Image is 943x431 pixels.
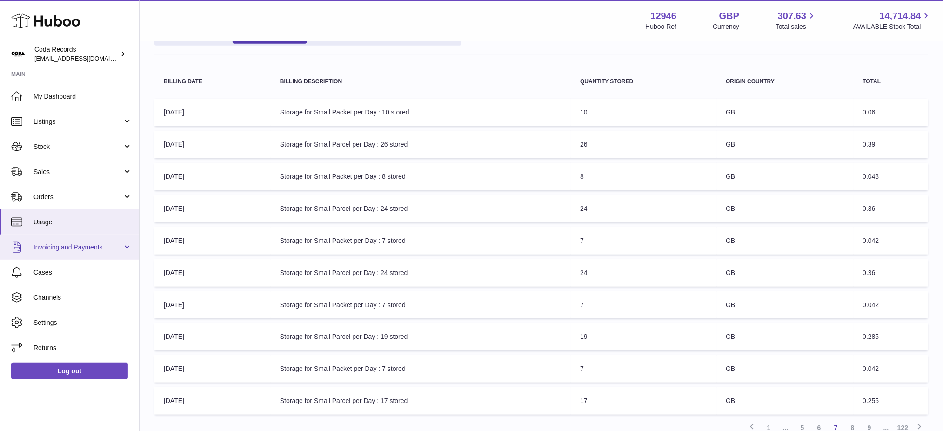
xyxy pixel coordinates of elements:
[571,99,716,126] td: 10
[33,168,122,176] span: Sales
[717,227,854,255] td: GB
[34,54,137,62] span: [EMAIL_ADDRESS][DOMAIN_NAME]
[717,387,854,415] td: GB
[719,10,739,22] strong: GBP
[571,259,716,287] td: 24
[571,227,716,255] td: 7
[271,131,571,158] td: Storage for Small Parcel per Day : 26 stored
[154,163,271,190] td: [DATE]
[571,323,716,350] td: 19
[863,173,879,180] span: 0.048
[853,10,932,31] a: 14,714.84 AVAILABLE Stock Total
[863,397,879,404] span: 0.255
[33,193,122,202] span: Orders
[154,227,271,255] td: [DATE]
[646,22,677,31] div: Huboo Ref
[717,99,854,126] td: GB
[717,323,854,350] td: GB
[863,301,879,309] span: 0.042
[271,69,571,94] th: Billing Description
[863,333,879,340] span: 0.285
[11,47,25,61] img: internalAdmin-12946@internal.huboo.com
[154,131,271,158] td: [DATE]
[271,163,571,190] td: Storage for Small Packet per Day : 8 stored
[33,293,132,302] span: Channels
[154,291,271,319] td: [DATE]
[271,259,571,287] td: Storage for Small Parcel per Day : 24 stored
[863,365,879,372] span: 0.042
[571,163,716,190] td: 8
[651,10,677,22] strong: 12946
[271,99,571,126] td: Storage for Small Packet per Day : 10 stored
[33,92,132,101] span: My Dashboard
[11,363,128,379] a: Log out
[717,291,854,319] td: GB
[863,237,879,244] span: 0.042
[33,243,122,252] span: Invoicing and Payments
[713,22,740,31] div: Currency
[863,141,876,148] span: 0.39
[33,343,132,352] span: Returns
[33,218,132,227] span: Usage
[776,10,817,31] a: 307.63 Total sales
[34,45,118,63] div: Coda Records
[854,69,928,94] th: Total
[154,355,271,383] td: [DATE]
[571,355,716,383] td: 7
[33,318,132,327] span: Settings
[571,291,716,319] td: 7
[33,142,122,151] span: Stock
[271,323,571,350] td: Storage for Small Parcel per Day : 19 stored
[154,195,271,222] td: [DATE]
[154,99,271,126] td: [DATE]
[154,323,271,350] td: [DATE]
[154,69,271,94] th: Billing Date
[776,22,817,31] span: Total sales
[271,355,571,383] td: Storage for Small Packet per Day : 7 stored
[863,108,876,116] span: 0.06
[154,387,271,415] td: [DATE]
[717,355,854,383] td: GB
[271,195,571,222] td: Storage for Small Parcel per Day : 24 stored
[33,268,132,277] span: Cases
[717,259,854,287] td: GB
[271,291,571,319] td: Storage for Small Packet per Day : 7 stored
[717,163,854,190] td: GB
[154,259,271,287] td: [DATE]
[571,131,716,158] td: 26
[571,195,716,222] td: 24
[271,227,571,255] td: Storage for Small Packet per Day : 7 stored
[717,195,854,222] td: GB
[571,69,716,94] th: Quantity Stored
[33,117,122,126] span: Listings
[571,387,716,415] td: 17
[853,22,932,31] span: AVAILABLE Stock Total
[717,131,854,158] td: GB
[717,69,854,94] th: Origin Country
[880,10,921,22] span: 14,714.84
[778,10,806,22] span: 307.63
[863,205,876,212] span: 0.36
[271,387,571,415] td: Storage for Small Parcel per Day : 17 stored
[863,269,876,276] span: 0.36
